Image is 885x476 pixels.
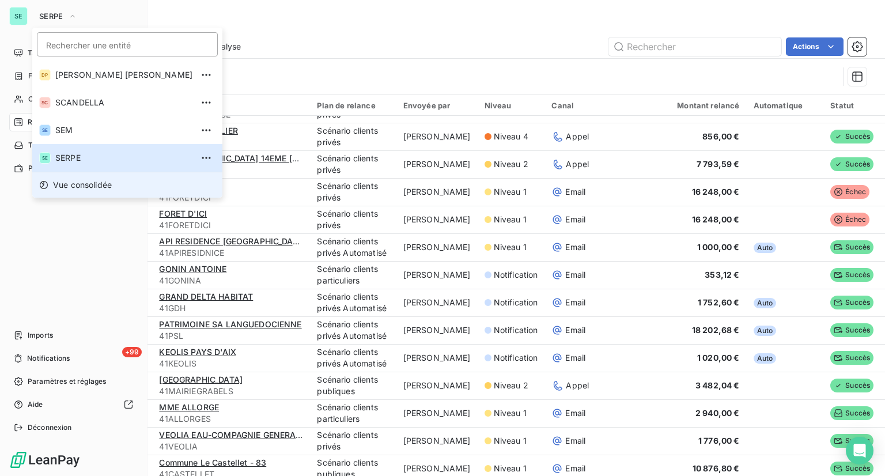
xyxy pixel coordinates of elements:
[494,158,528,170] span: Niveau 2
[786,37,844,56] button: Actions
[566,158,589,170] span: Appel
[565,186,585,198] span: Email
[396,206,478,233] td: [PERSON_NAME]
[55,97,192,108] span: SCANDELLA
[37,32,218,56] input: placeholder
[396,233,478,261] td: [PERSON_NAME]
[396,316,478,344] td: [PERSON_NAME]
[55,124,192,136] span: SEM
[28,422,72,433] span: Déconnexion
[28,163,63,173] span: Paiements
[159,192,303,203] span: 41FORETDICI
[697,242,740,252] span: 1 000,00 €
[310,233,396,261] td: Scénario clients privés Automatisé
[485,101,538,110] div: Niveau
[396,427,478,455] td: [PERSON_NAME]
[830,101,878,110] div: Statut
[9,451,81,469] img: Logo LeanPay
[28,376,106,387] span: Paramètres et réglages
[396,123,478,150] td: [PERSON_NAME]
[566,131,589,142] span: Appel
[159,137,303,148] span: 41KLARAIMMO
[28,140,52,150] span: Tâches
[310,427,396,455] td: Scénario clients privés
[310,316,396,344] td: Scénario clients privés Automatisé
[159,303,303,314] span: 41GDH
[310,206,396,233] td: Scénario clients privés
[698,436,740,445] span: 1 776,00 €
[9,395,138,414] a: Aide
[396,372,478,399] td: [PERSON_NAME]
[830,130,873,143] span: Succès
[754,353,777,364] span: Auto
[663,101,739,110] div: Montant relancé
[39,124,51,136] div: SE
[159,236,306,246] span: API RESIDENCE [GEOGRAPHIC_DATA]
[692,325,740,335] span: 18 202,68 €
[565,407,585,419] span: Email
[494,463,527,474] span: Niveau 1
[565,435,585,447] span: Email
[830,406,873,420] span: Succès
[754,326,777,336] span: Auto
[754,243,777,253] span: Auto
[310,344,396,372] td: Scénario clients privés Automatisé
[565,297,585,308] span: Email
[608,37,781,56] input: Rechercher
[830,379,873,392] span: Succès
[566,380,589,391] span: Appel
[692,214,740,224] span: 16 248,00 €
[159,153,335,163] span: SCI [GEOGRAPHIC_DATA] 14EME [US_STATE]
[396,344,478,372] td: [PERSON_NAME]
[159,458,266,467] span: Commune Le Castellet - 83
[830,323,873,337] span: Succès
[494,186,527,198] span: Niveau 1
[698,297,740,307] span: 1 752,60 €
[39,12,63,21] span: SERPE
[39,69,51,81] div: DP
[159,441,303,452] span: 41VEOLIA
[396,178,478,206] td: [PERSON_NAME]
[317,101,389,110] div: Plan de relance
[702,131,739,141] span: 856,00 €
[210,41,241,52] span: Analyse
[159,330,303,342] span: 41PSL
[830,213,869,226] span: Échec
[494,131,528,142] span: Niveau 4
[494,269,538,281] span: Notification
[494,380,528,391] span: Niveau 2
[692,187,740,197] span: 16 248,00 €
[159,209,207,218] span: FORET D'ICI
[697,353,740,362] span: 1 020,00 €
[396,399,478,427] td: [PERSON_NAME]
[697,159,740,169] span: 7 793,59 €
[159,319,301,329] span: PATRIMOINE SA LANGUEDOCIENNE
[53,179,112,191] span: Vue consolidée
[565,214,585,225] span: Email
[28,399,43,410] span: Aide
[830,157,873,171] span: Succès
[159,164,303,176] span: 41FLORIDA
[830,240,873,254] span: Succès
[159,430,323,440] span: VEOLIA EAU-COMPAGNIE GENERALE DES
[310,372,396,399] td: Scénario clients publiques
[754,298,777,308] span: Auto
[830,185,869,199] span: Échec
[830,296,873,309] span: Succès
[55,152,192,164] span: SERPE
[310,399,396,427] td: Scénario clients particuliers
[705,270,739,279] span: 353,12 €
[28,48,81,58] span: Tableau de bord
[695,408,740,418] span: 2 940,00 €
[494,241,527,253] span: Niveau 1
[494,214,527,225] span: Niveau 1
[396,261,478,289] td: [PERSON_NAME]
[565,352,585,364] span: Email
[28,117,58,127] span: Relances
[28,330,53,341] span: Imports
[310,178,396,206] td: Scénario clients privés
[310,150,396,178] td: Scénario clients privés
[28,71,58,81] span: Factures
[310,289,396,316] td: Scénario clients privés Automatisé
[754,101,817,110] div: Automatique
